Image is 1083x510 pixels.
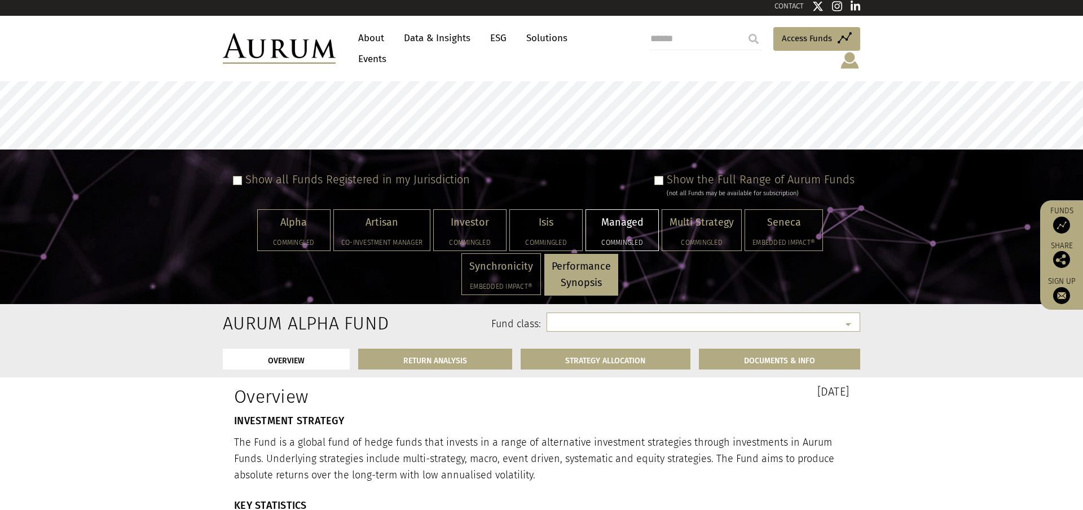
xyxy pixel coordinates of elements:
h5: Commingled [670,239,734,246]
h2: Aurum Alpha Fund [223,313,315,334]
a: Data & Insights [398,28,476,49]
img: Linkedin icon [851,1,861,12]
a: Access Funds [773,27,860,51]
a: ESG [485,28,512,49]
a: Events [353,49,386,69]
h5: Co-investment Manager [341,239,422,246]
p: Alpha [265,214,323,231]
p: The Fund is a global fund of hedge funds that invests in a range of alternative investment strate... [234,434,849,483]
h1: Overview [234,386,533,407]
p: Investor [441,214,499,231]
a: RETURN ANALYSIS [358,349,512,370]
label: Fund class: [332,317,541,332]
img: Sign up to our newsletter [1053,287,1070,304]
img: account-icon.svg [839,51,860,70]
p: Synchronicity [469,258,533,275]
img: Instagram icon [832,1,842,12]
img: Aurum [223,33,336,64]
img: Share this post [1053,251,1070,268]
img: Twitter icon [812,1,824,12]
h3: [DATE] [550,386,849,397]
a: CONTACT [774,2,804,10]
input: Submit [742,28,765,50]
a: STRATEGY ALLOCATION [521,349,691,370]
h5: Embedded Impact® [469,283,533,290]
h5: Embedded Impact® [752,239,815,246]
label: Show the Full Range of Aurum Funds [667,173,855,186]
h5: Commingled [593,239,651,246]
h5: Commingled [441,239,499,246]
p: Artisan [341,214,422,231]
p: Managed [593,214,651,231]
p: Multi Strategy [670,214,734,231]
p: Isis [517,214,575,231]
p: Seneca [752,214,815,231]
a: Funds [1046,206,1077,234]
strong: INVESTMENT STRATEGY [234,415,344,427]
h5: Commingled [265,239,323,246]
img: Access Funds [1053,217,1070,234]
span: Access Funds [782,32,832,45]
a: Solutions [521,28,573,49]
a: Sign up [1046,276,1077,304]
label: Show all Funds Registered in my Jurisdiction [245,173,470,186]
a: DOCUMENTS & INFO [699,349,860,370]
h5: Commingled [517,239,575,246]
p: Performance Synopsis [552,258,611,291]
div: (not all Funds may be available for subscription) [667,188,855,199]
div: Share [1046,242,1077,268]
a: About [353,28,390,49]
